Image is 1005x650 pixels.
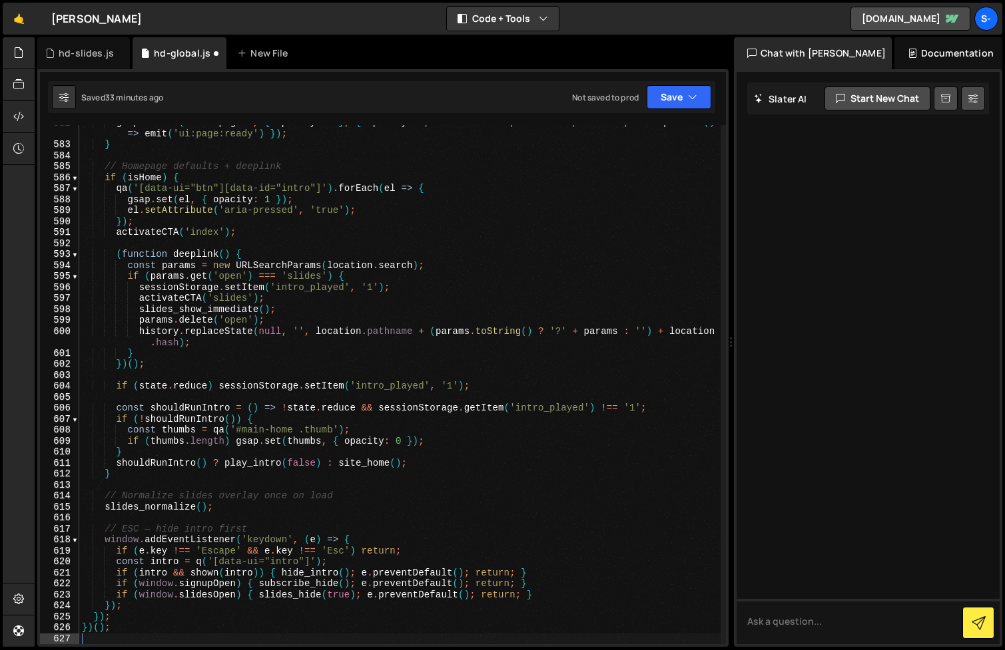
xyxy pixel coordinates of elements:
[40,534,79,546] div: 618
[40,589,79,601] div: 623
[40,392,79,403] div: 605
[81,92,163,103] div: Saved
[40,524,79,535] div: 617
[40,315,79,326] div: 599
[40,238,79,249] div: 592
[40,260,79,271] div: 594
[40,216,79,228] div: 590
[40,568,79,579] div: 621
[40,490,79,502] div: 614
[40,359,79,370] div: 602
[647,85,711,109] button: Save
[40,502,79,513] div: 615
[850,7,970,31] a: [DOMAIN_NAME]
[154,47,210,60] div: hd-global.js
[237,47,293,60] div: New File
[51,11,142,27] div: [PERSON_NAME]
[40,293,79,304] div: 597
[40,611,79,623] div: 625
[40,282,79,293] div: 596
[40,348,79,359] div: 601
[974,7,998,31] a: s-
[3,3,35,35] a: 🤙
[40,446,79,458] div: 610
[754,92,807,105] h2: Slater AI
[40,139,79,150] div: 583
[40,458,79,469] div: 611
[894,37,1002,69] div: Documentation
[40,546,79,557] div: 619
[40,414,79,425] div: 607
[572,92,639,103] div: Not saved to prod
[447,7,559,31] button: Code + Tools
[40,271,79,282] div: 595
[40,117,79,139] div: 582
[105,92,163,103] div: 33 minutes ago
[40,633,79,645] div: 627
[40,622,79,633] div: 626
[40,161,79,172] div: 585
[40,600,79,611] div: 624
[40,150,79,162] div: 584
[40,381,79,392] div: 604
[40,403,79,414] div: 606
[40,205,79,216] div: 589
[40,512,79,524] div: 616
[40,183,79,194] div: 587
[40,194,79,206] div: 588
[40,556,79,568] div: 620
[40,480,79,491] div: 613
[40,468,79,480] div: 612
[40,227,79,238] div: 591
[40,304,79,315] div: 598
[734,37,892,69] div: Chat with [PERSON_NAME]
[59,47,114,60] div: hd-slides.js
[40,424,79,436] div: 608
[40,172,79,184] div: 586
[40,326,79,348] div: 600
[825,86,930,110] button: Start new chat
[40,578,79,589] div: 622
[40,249,79,260] div: 593
[40,436,79,447] div: 609
[40,370,79,381] div: 603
